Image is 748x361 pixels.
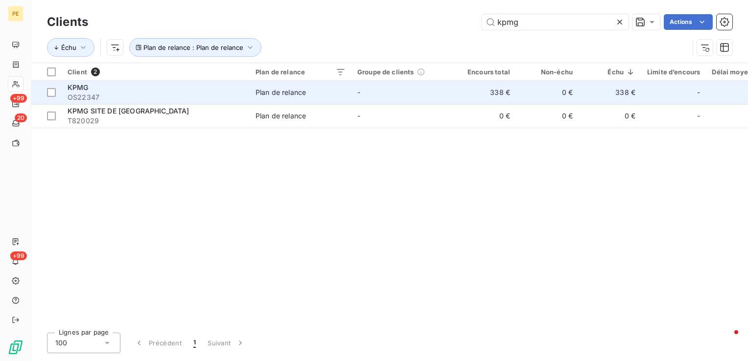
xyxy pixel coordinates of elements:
span: T820029 [68,116,244,126]
td: 0 € [516,81,579,104]
div: Non-échu [522,68,573,76]
button: 1 [187,333,202,353]
iframe: Intercom live chat [715,328,738,351]
span: Plan de relance : Plan de relance [143,44,243,51]
span: Groupe de clients [357,68,414,76]
div: Échu [584,68,635,76]
div: PE [8,6,23,22]
button: Actions [664,14,713,30]
span: +99 [10,94,27,103]
img: Logo LeanPay [8,339,23,355]
span: - [697,111,700,121]
span: KPMG SITE DE [GEOGRAPHIC_DATA] [68,107,189,115]
td: 338 € [453,81,516,104]
span: - [357,88,360,96]
div: Limite d’encours [647,68,700,76]
span: +99 [10,251,27,260]
div: Encours total [459,68,510,76]
button: Suivant [202,333,251,353]
span: KPMG [68,83,89,91]
span: - [357,112,360,120]
span: 20 [15,113,27,122]
span: 2 [91,68,100,76]
button: Précédent [128,333,187,353]
input: Rechercher [482,14,629,30]
span: Client [68,68,87,76]
td: 0 € [453,104,516,128]
td: 0 € [579,104,641,128]
span: OS22347 [68,92,244,102]
span: 100 [55,338,67,348]
span: - [697,88,700,97]
div: Plan de relance [256,68,346,76]
span: Échu [61,44,76,51]
div: Plan de relance [256,88,306,97]
td: 338 € [579,81,641,104]
div: Plan de relance [256,111,306,121]
a: +99 [8,96,23,112]
h3: Clients [47,13,88,31]
button: Plan de relance : Plan de relance [129,38,261,57]
button: Échu [47,38,94,57]
a: 20 [8,115,23,131]
td: 0 € [516,104,579,128]
span: 1 [193,338,196,348]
